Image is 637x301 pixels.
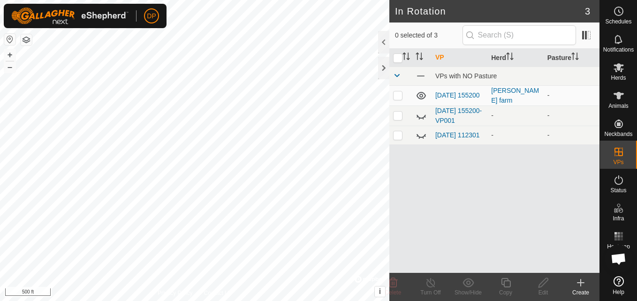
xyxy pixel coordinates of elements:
[487,49,543,67] th: Herd
[385,289,402,296] span: Delete
[11,8,129,24] img: Gallagher Logo
[416,54,423,61] p-sorticon: Activate to sort
[158,289,193,297] a: Privacy Policy
[544,105,599,126] td: -
[412,288,449,297] div: Turn Off
[605,19,631,24] span: Schedules
[491,86,539,105] div: [PERSON_NAME] farm
[544,49,599,67] th: Pasture
[610,188,626,193] span: Status
[395,6,585,17] h2: In Rotation
[600,272,637,299] a: Help
[562,288,599,297] div: Create
[449,288,487,297] div: Show/Hide
[544,85,599,105] td: -
[432,49,487,67] th: VP
[395,30,463,40] span: 0 selected of 3
[605,245,633,273] div: Open chat
[571,54,579,61] p-sorticon: Activate to sort
[4,61,15,73] button: –
[491,130,539,140] div: -
[607,244,630,249] span: Heatmap
[585,4,590,18] span: 3
[604,131,632,137] span: Neckbands
[506,54,514,61] p-sorticon: Activate to sort
[435,131,480,139] a: [DATE] 112301
[613,159,623,165] span: VPs
[491,111,539,120] div: -
[379,287,381,295] span: i
[613,216,624,221] span: Infra
[463,25,576,45] input: Search (S)
[147,11,156,21] span: DP
[608,103,629,109] span: Animals
[487,288,524,297] div: Copy
[435,107,482,124] a: [DATE] 155200-VP001
[435,72,596,80] div: VPs with NO Pasture
[4,34,15,45] button: Reset Map
[435,91,480,99] a: [DATE] 155200
[613,289,624,295] span: Help
[375,286,385,297] button: i
[402,54,410,61] p-sorticon: Activate to sort
[611,75,626,81] span: Herds
[603,47,634,53] span: Notifications
[524,288,562,297] div: Edit
[544,126,599,144] td: -
[21,34,32,45] button: Map Layers
[204,289,232,297] a: Contact Us
[4,49,15,60] button: +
